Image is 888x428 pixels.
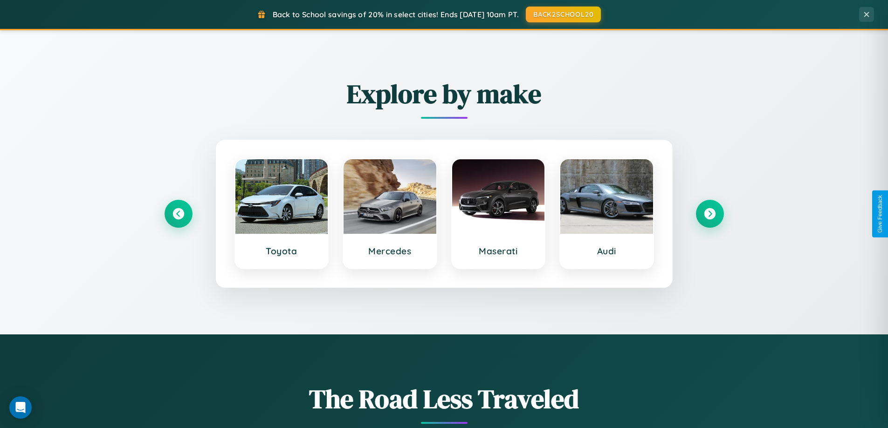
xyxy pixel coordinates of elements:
[877,195,883,233] div: Give Feedback
[526,7,601,22] button: BACK2SCHOOL20
[165,381,724,417] h1: The Road Less Traveled
[461,245,536,257] h3: Maserati
[273,10,519,19] span: Back to School savings of 20% in select cities! Ends [DATE] 10am PT.
[9,396,32,419] div: Open Intercom Messenger
[165,76,724,112] h2: Explore by make
[353,245,427,257] h3: Mercedes
[245,245,319,257] h3: Toyota
[570,245,644,257] h3: Audi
